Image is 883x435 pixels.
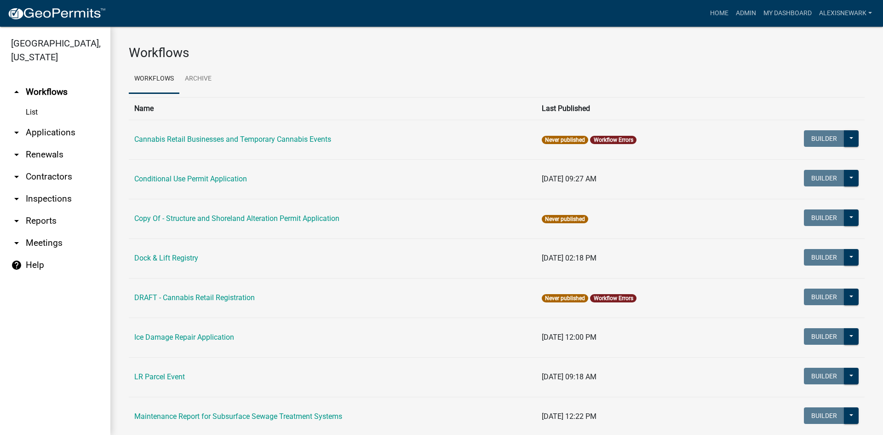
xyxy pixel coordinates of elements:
a: Workflows [129,64,179,94]
span: [DATE] 12:22 PM [542,412,596,421]
a: Cannabis Retail Businesses and Temporary Cannabis Events [134,135,331,144]
a: LR Parcel Event [134,372,185,381]
h3: Workflows [129,45,865,61]
span: [DATE] 09:18 AM [542,372,596,381]
span: [DATE] 09:27 AM [542,174,596,183]
span: [DATE] 12:00 PM [542,333,596,342]
i: arrow_drop_down [11,127,22,138]
a: Archive [179,64,217,94]
span: Never published [542,294,588,302]
i: arrow_drop_up [11,87,22,98]
a: Conditional Use Permit Application [134,174,247,183]
i: arrow_drop_down [11,149,22,160]
button: Builder [804,289,844,305]
button: Builder [804,328,844,345]
a: alexisnewark [815,5,876,22]
a: Workflow Errors [594,137,633,143]
th: Last Published [536,97,743,120]
i: arrow_drop_down [11,171,22,182]
button: Builder [804,368,844,384]
a: Dock & Lift Registry [134,254,198,262]
button: Builder [804,170,844,186]
a: Admin [732,5,760,22]
a: Ice Damage Repair Application [134,333,234,342]
span: [DATE] 02:18 PM [542,254,596,262]
button: Builder [804,130,844,147]
a: Home [706,5,732,22]
button: Builder [804,249,844,266]
i: arrow_drop_down [11,238,22,249]
span: Never published [542,215,588,223]
i: help [11,260,22,271]
a: Maintenance Report for Subsurface Sewage Treatment Systems [134,412,342,421]
i: arrow_drop_down [11,193,22,204]
a: DRAFT - Cannabis Retail Registration [134,293,255,302]
th: Name [129,97,536,120]
span: Never published [542,136,588,144]
a: My Dashboard [760,5,815,22]
button: Builder [804,209,844,226]
a: Copy Of - Structure and Shoreland Alteration Permit Application [134,214,339,223]
i: arrow_drop_down [11,215,22,226]
button: Builder [804,407,844,424]
a: Workflow Errors [594,295,633,302]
